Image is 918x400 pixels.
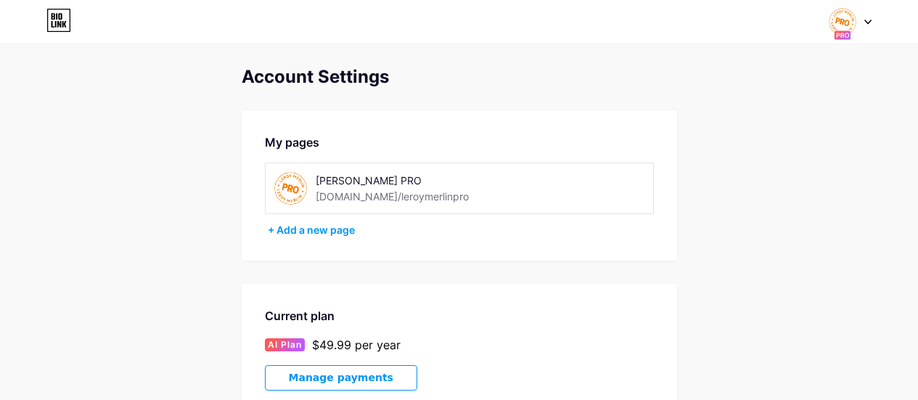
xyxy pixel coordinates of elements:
[312,336,401,354] div: $49.99 per year
[265,307,654,325] div: Current plan
[316,173,521,188] div: [PERSON_NAME] PRO
[829,8,856,36] img: leroymerlinpro
[268,338,302,351] span: AI Plan
[265,134,654,151] div: My pages
[316,189,469,204] div: [DOMAIN_NAME]/leroymerlinpro
[242,67,677,87] div: Account Settings
[265,365,417,391] button: Manage payments
[289,372,393,384] span: Manage payments
[274,172,307,205] img: leroymerlinpro
[268,223,654,237] div: + Add a new page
